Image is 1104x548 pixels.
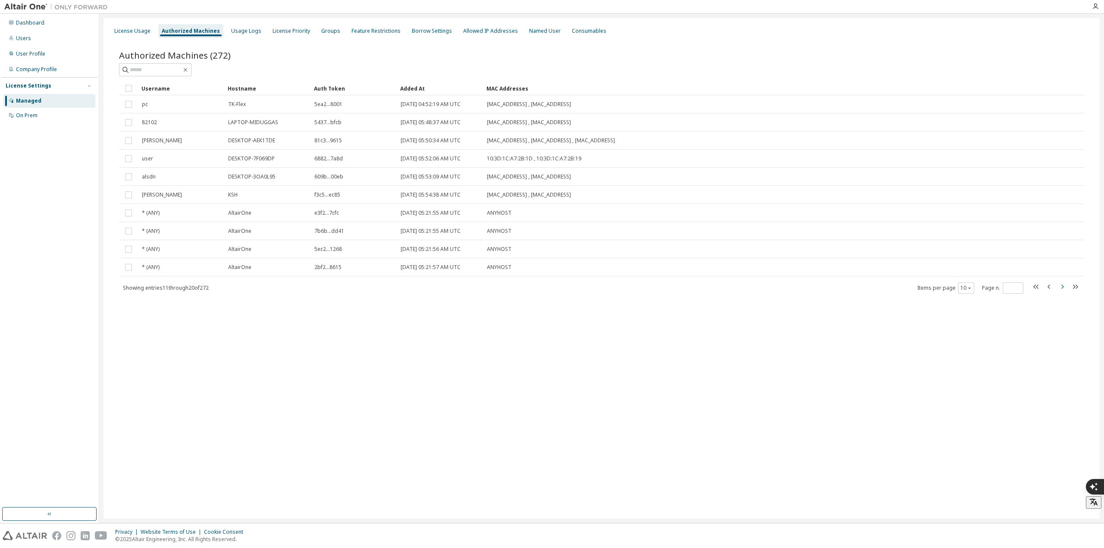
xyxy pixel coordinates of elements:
[16,35,31,42] div: Users
[228,155,275,162] span: DESKTOP-7F069DP
[119,49,231,61] span: Authorized Machines (272)
[142,191,182,198] span: [PERSON_NAME]
[401,155,461,162] span: [DATE] 05:52:06 AM UTC
[228,210,251,216] span: AltairOne
[351,28,401,34] div: Feature Restrictions
[487,155,581,162] span: 10:3D:1C:A7:2B:1D , 10:3D:1C:A7:2B:19
[487,119,571,126] span: [MAC_ADDRESS] , [MAC_ADDRESS]
[487,264,511,271] span: ANYHOST
[142,264,160,271] span: * (ANY)
[314,137,342,144] span: 81c3...9615
[917,282,974,294] span: Items per page
[228,228,251,235] span: AltairOne
[314,210,339,216] span: e3f2...7cfc
[16,19,44,26] div: Dashboard
[401,119,461,126] span: [DATE] 05:48:37 AM UTC
[314,246,342,253] span: 5ec2...1268
[401,264,461,271] span: [DATE] 05:21:57 AM UTC
[314,81,393,95] div: Auth Token
[141,529,204,535] div: Website Terms of Use
[314,155,343,162] span: 6882...7a8d
[314,228,344,235] span: 7b6b...dd41
[228,264,251,271] span: AltairOne
[401,173,461,180] span: [DATE] 05:53:09 AM UTC
[4,3,112,11] img: Altair One
[401,101,461,108] span: [DATE] 04:52:19 AM UTC
[95,531,107,540] img: youtube.svg
[52,531,61,540] img: facebook.svg
[228,191,238,198] span: KSH
[16,112,38,119] div: On Prem
[16,50,45,57] div: User Profile
[228,246,251,253] span: AltairOne
[16,66,57,73] div: Company Profile
[401,191,461,198] span: [DATE] 05:54:38 AM UTC
[228,101,246,108] span: TK-Flex
[960,285,972,291] button: 10
[162,28,220,34] div: Authorized Machines
[982,282,1023,294] span: Page n.
[487,228,511,235] span: ANYHOST
[487,137,615,144] span: [MAC_ADDRESS] , [MAC_ADDRESS] , [MAC_ADDRESS]
[314,119,342,126] span: 5437...bfcb
[142,137,182,144] span: [PERSON_NAME]
[228,81,307,95] div: Hostname
[487,173,571,180] span: [MAC_ADDRESS] , [MAC_ADDRESS]
[142,246,160,253] span: * (ANY)
[142,228,160,235] span: * (ANY)
[529,28,561,34] div: Named User
[314,191,340,198] span: f3c5...ec85
[141,81,221,95] div: Username
[228,119,278,126] span: LAPTOP-MIDUGGAS
[142,155,153,162] span: user
[114,28,151,34] div: License Usage
[142,210,160,216] span: * (ANY)
[400,81,480,95] div: Added At
[16,97,41,104] div: Managed
[412,28,452,34] div: Borrow Settings
[401,228,461,235] span: [DATE] 05:21:55 AM UTC
[487,210,511,216] span: ANYHOST
[321,28,340,34] div: Groups
[401,246,461,253] span: [DATE] 05:21:56 AM UTC
[314,101,342,108] span: 5ea2...8001
[273,28,310,34] div: License Priority
[204,529,248,535] div: Cookie Consent
[228,137,275,144] span: DESKTOP-AEK1TDE
[487,101,571,108] span: [MAC_ADDRESS] , [MAC_ADDRESS]
[487,191,571,198] span: [MAC_ADDRESS] , [MAC_ADDRESS]
[66,531,75,540] img: instagram.svg
[463,28,518,34] div: Allowed IP Addresses
[3,531,47,540] img: altair_logo.svg
[123,284,209,291] span: Showing entries 11 through 20 of 272
[115,535,248,543] p: © 2025 Altair Engineering, Inc. All Rights Reserved.
[401,137,461,144] span: [DATE] 05:50:34 AM UTC
[81,531,90,540] img: linkedin.svg
[486,81,994,95] div: MAC Addresses
[142,101,148,108] span: pc
[314,264,342,271] span: 2bf2...8615
[314,173,343,180] span: 609b...00eb
[6,82,51,89] div: License Settings
[231,28,261,34] div: Usage Logs
[401,210,461,216] span: [DATE] 05:21:55 AM UTC
[142,119,157,126] span: 82102
[115,529,141,535] div: Privacy
[572,28,606,34] div: Consumables
[487,246,511,253] span: ANYHOST
[228,173,276,180] span: DESKTOP-3OA0L95
[142,173,156,180] span: alsdn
